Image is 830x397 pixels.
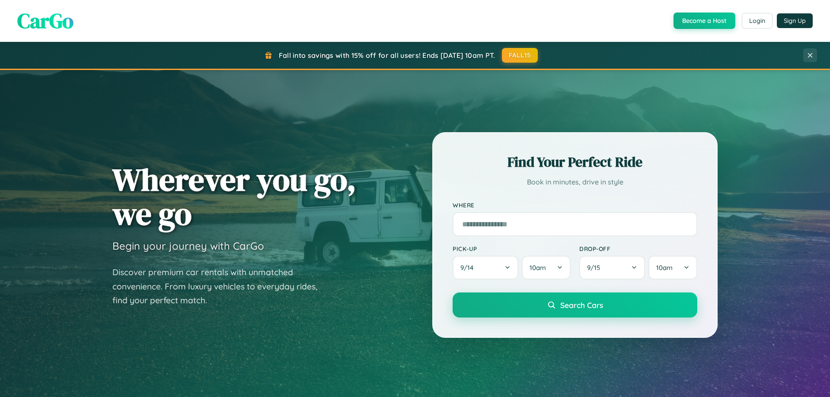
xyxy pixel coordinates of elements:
[112,162,356,231] h1: Wherever you go, we go
[579,245,697,252] label: Drop-off
[17,6,73,35] span: CarGo
[453,152,697,172] h2: Find Your Perfect Ride
[112,239,264,252] h3: Begin your journey with CarGo
[460,264,478,272] span: 9 / 14
[777,13,813,28] button: Sign Up
[648,256,697,279] button: 10am
[742,13,773,29] button: Login
[530,264,546,272] span: 10am
[560,300,603,310] span: Search Cars
[279,51,495,60] span: Fall into savings with 15% off for all users! Ends [DATE] 10am PT.
[579,256,645,279] button: 9/15
[453,256,518,279] button: 9/14
[587,264,604,272] span: 9 / 15
[112,265,329,308] p: Discover premium car rentals with unmatched convenience. From luxury vehicles to everyday rides, ...
[453,201,697,209] label: Where
[453,245,571,252] label: Pick-up
[674,13,735,29] button: Become a Host
[453,292,697,318] button: Search Cars
[522,256,571,279] button: 10am
[656,264,673,272] span: 10am
[502,48,538,63] button: FALL15
[453,176,697,188] p: Book in minutes, drive in style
